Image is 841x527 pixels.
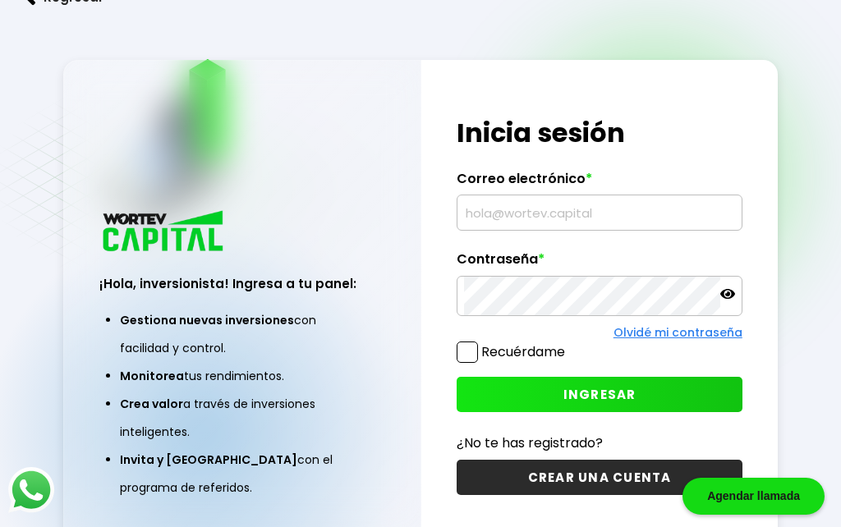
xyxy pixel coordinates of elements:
[120,390,364,446] li: a través de inversiones inteligentes.
[120,368,184,384] span: Monitorea
[8,467,54,513] img: logos_whatsapp-icon.242b2217.svg
[99,209,229,257] img: logo_wortev_capital
[120,362,364,390] li: tus rendimientos.
[457,251,742,276] label: Contraseña
[457,460,742,495] button: CREAR UNA CUENTA
[120,312,294,328] span: Gestiona nuevas inversiones
[120,451,297,468] span: Invita y [GEOGRAPHIC_DATA]
[481,342,565,361] label: Recuérdame
[457,113,742,153] h1: Inicia sesión
[682,478,825,515] div: Agendar llamada
[457,377,742,412] button: INGRESAR
[120,446,364,502] li: con el programa de referidos.
[457,433,742,453] p: ¿No te has registrado?
[120,306,364,362] li: con facilidad y control.
[614,324,742,341] a: Olvidé mi contraseña
[563,386,636,403] span: INGRESAR
[464,195,734,230] input: hola@wortev.capital
[457,433,742,495] a: ¿No te has registrado?CREAR UNA CUENTA
[457,171,742,195] label: Correo electrónico
[120,396,183,412] span: Crea valor
[99,274,384,293] h3: ¡Hola, inversionista! Ingresa a tu panel:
